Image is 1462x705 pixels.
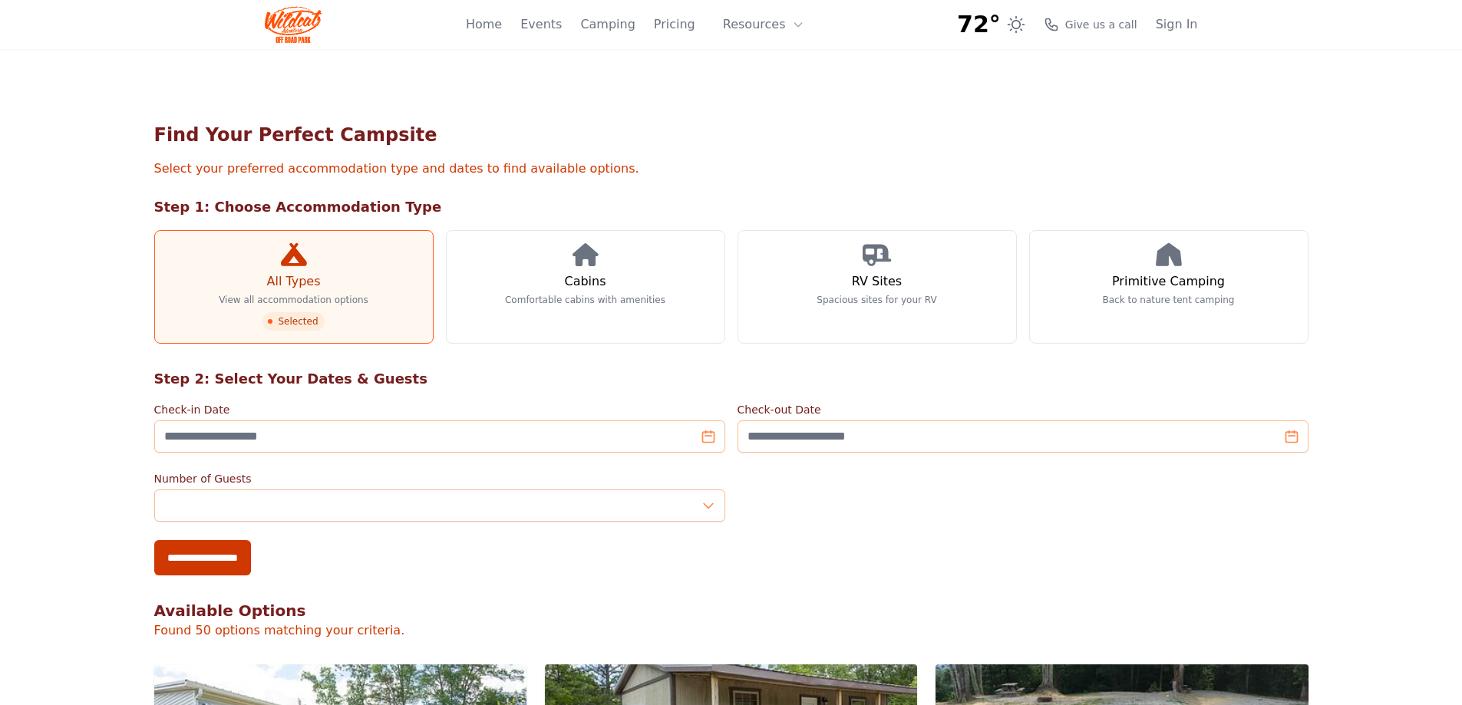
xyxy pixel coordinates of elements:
h3: RV Sites [852,272,902,291]
h3: All Types [266,272,320,291]
h2: Step 2: Select Your Dates & Guests [154,368,1309,390]
h3: Cabins [564,272,606,291]
span: Give us a call [1065,17,1137,32]
span: Selected [262,312,324,331]
a: Pricing [654,15,695,34]
p: Select your preferred accommodation type and dates to find available options. [154,160,1309,178]
a: Camping [580,15,635,34]
p: Back to nature tent camping [1103,294,1235,306]
span: 72° [957,11,1001,38]
a: RV Sites Spacious sites for your RV [738,230,1017,344]
label: Number of Guests [154,471,725,486]
p: View all accommodation options [219,294,368,306]
p: Spacious sites for your RV [817,294,936,306]
p: Found 50 options matching your criteria. [154,621,1309,640]
h1: Find Your Perfect Campsite [154,123,1309,147]
a: Cabins Comfortable cabins with amenities [446,230,725,344]
a: Home [466,15,502,34]
button: Resources [714,9,814,40]
label: Check-in Date [154,402,725,417]
p: Comfortable cabins with amenities [505,294,665,306]
a: All Types View all accommodation options Selected [154,230,434,344]
img: Wildcat Logo [265,6,322,43]
a: Sign In [1156,15,1198,34]
h3: Primitive Camping [1112,272,1225,291]
a: Give us a call [1044,17,1137,32]
a: Events [520,15,562,34]
h2: Step 1: Choose Accommodation Type [154,196,1309,218]
h2: Available Options [154,600,1309,621]
label: Check-out Date [738,402,1309,417]
a: Primitive Camping Back to nature tent camping [1029,230,1309,344]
